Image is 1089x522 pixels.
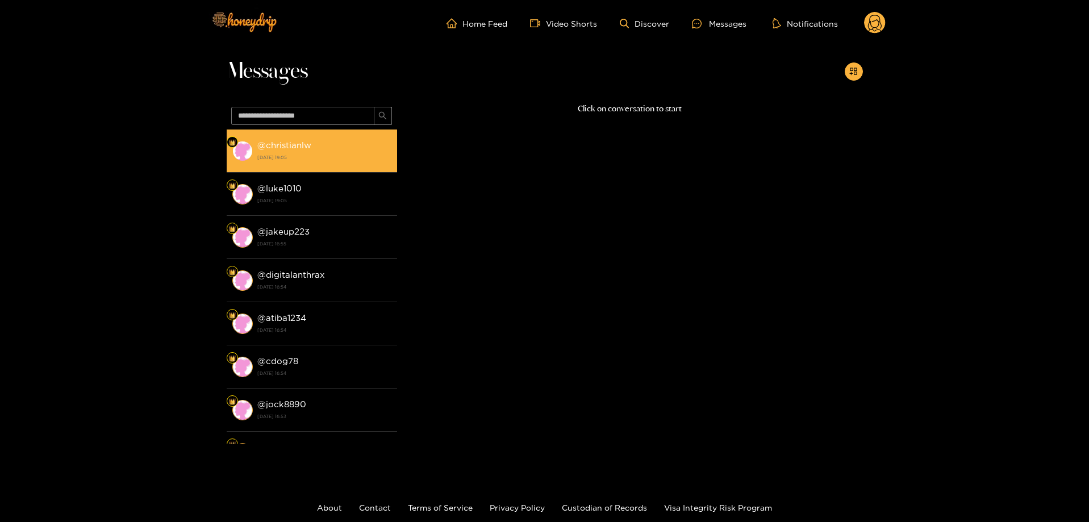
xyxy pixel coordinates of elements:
[257,442,294,452] strong: @ 11josh11
[849,67,858,77] span: appstore-add
[229,139,236,146] img: Fan Level
[845,62,863,81] button: appstore-add
[378,111,387,121] span: search
[408,503,473,512] a: Terms of Service
[229,269,236,275] img: Fan Level
[447,18,462,28] span: home
[257,152,391,162] strong: [DATE] 19:05
[397,102,863,115] p: Click on conversation to start
[562,503,647,512] a: Custodian of Records
[232,141,253,161] img: conversation
[257,325,391,335] strong: [DATE] 16:54
[229,398,236,405] img: Fan Level
[229,182,236,189] img: Fan Level
[257,270,325,279] strong: @ digitalanthrax
[232,227,253,248] img: conversation
[257,140,311,150] strong: @ christianlw
[530,18,597,28] a: Video Shorts
[530,18,546,28] span: video-camera
[229,355,236,362] img: Fan Level
[257,313,306,323] strong: @ atiba1234
[257,356,298,366] strong: @ cdog78
[692,17,746,30] div: Messages
[664,503,772,512] a: Visa Integrity Risk Program
[257,368,391,378] strong: [DATE] 16:54
[229,225,236,232] img: Fan Level
[232,184,253,204] img: conversation
[232,314,253,334] img: conversation
[232,357,253,377] img: conversation
[257,399,306,409] strong: @ jock8890
[374,107,392,125] button: search
[257,239,391,249] strong: [DATE] 16:55
[447,18,507,28] a: Home Feed
[317,503,342,512] a: About
[257,282,391,292] strong: [DATE] 16:54
[257,411,391,421] strong: [DATE] 16:53
[490,503,545,512] a: Privacy Policy
[257,227,310,236] strong: @ jakeup223
[227,58,308,85] span: Messages
[232,400,253,420] img: conversation
[620,19,669,28] a: Discover
[232,443,253,463] img: conversation
[229,312,236,319] img: Fan Level
[257,183,302,193] strong: @ luke1010
[359,503,391,512] a: Contact
[257,195,391,206] strong: [DATE] 19:05
[229,441,236,448] img: Fan Level
[232,270,253,291] img: conversation
[769,18,841,29] button: Notifications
